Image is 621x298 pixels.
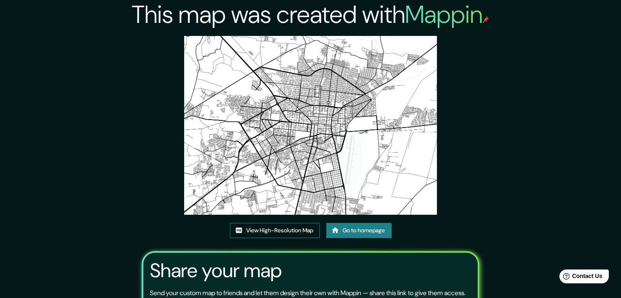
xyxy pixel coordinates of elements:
[326,223,392,238] a: Go to homepage
[150,259,282,282] h3: Share your map
[483,16,489,23] img: mappin-pin
[150,288,465,298] p: Send your custom map to friends and let them design their own with Mappin — share this link to gi...
[548,266,612,289] iframe: Help widget launcher
[230,223,320,238] a: View High-Resolution Map
[184,36,437,215] img: created-map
